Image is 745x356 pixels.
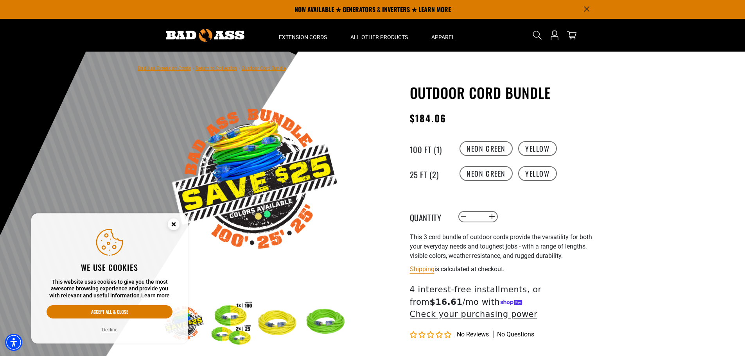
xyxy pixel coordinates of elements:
button: Accept all & close [47,305,172,318]
img: neon green [303,301,348,346]
label: Neon Green [460,166,513,181]
p: This website uses cookies to give you the most awesome browsing experience and provide you with r... [47,279,172,299]
aside: Cookie Consent [31,213,188,344]
summary: Apparel [420,19,467,52]
label: Quantity [410,211,449,222]
label: Neon Green [460,141,513,156]
span: All Other Products [350,34,408,41]
a: This website uses cookies to give you the most awesome browsing experience and provide you with r... [141,292,170,299]
img: yellow [256,301,301,346]
span: › [192,66,194,71]
div: Accessibility Menu [5,334,22,351]
span: 0.00 stars [410,331,453,339]
label: Yellow [518,166,557,181]
h2: We use cookies [47,262,172,272]
div: is calculated at checkout. [410,264,601,274]
a: Return to Collection [196,66,237,71]
a: Open this option [548,19,561,52]
span: $184.06 [410,111,447,125]
span: Apparel [431,34,455,41]
span: Extension Cords [279,34,327,41]
a: cart [565,30,578,40]
span: Outdoor Cord Bundle [242,66,286,71]
button: Close this option [160,213,188,238]
summary: All Other Products [339,19,420,52]
span: No questions [497,330,534,339]
summary: Extension Cords [267,19,339,52]
a: Shipping [410,265,434,273]
legend: 25 ft (2) [410,168,449,179]
span: This 3 cord bundle of outdoor cords provide the versatility for both your everyday needs and toug... [410,233,592,259]
img: Bad Ass Extension Cords [166,29,244,42]
h1: Outdoor Cord Bundle [410,84,601,101]
summary: Search [531,29,544,41]
nav: breadcrumbs [138,63,286,73]
button: Decline [100,326,120,334]
label: Yellow [518,141,557,156]
a: Bad Ass Extension Cords [138,66,191,71]
span: No reviews [457,331,489,338]
span: › [239,66,240,71]
legend: 100 ft (1) [410,143,449,154]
